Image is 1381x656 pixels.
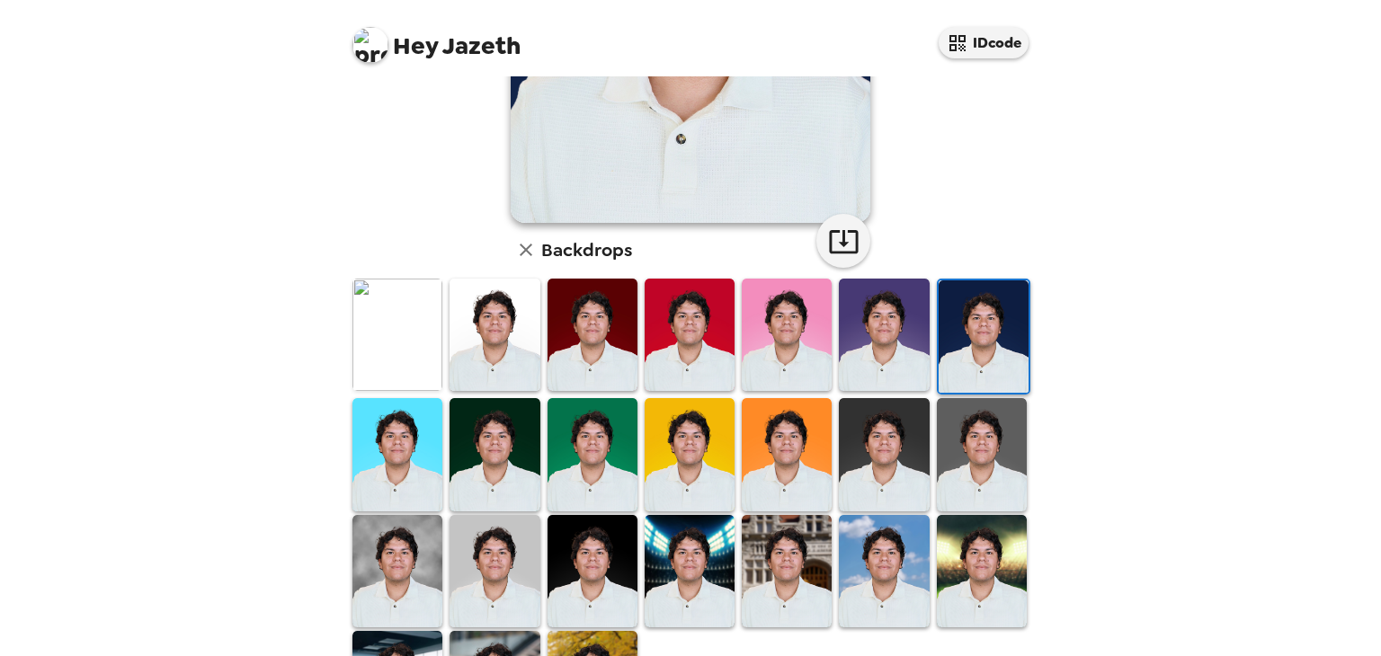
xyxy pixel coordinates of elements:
button: IDcode [939,27,1029,58]
h6: Backdrops [541,235,632,264]
img: Original [352,279,442,391]
img: profile pic [352,27,388,63]
span: Jazeth [352,18,521,58]
span: Hey [393,30,438,62]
